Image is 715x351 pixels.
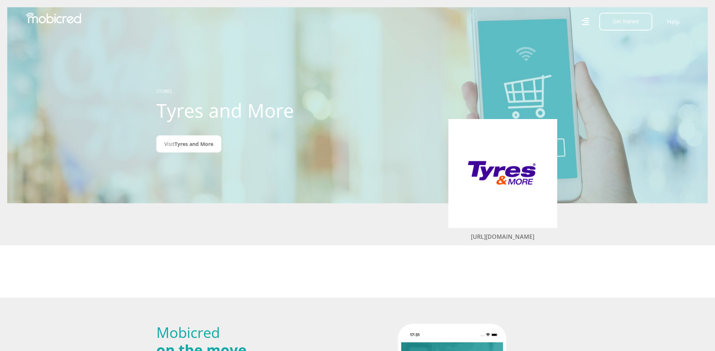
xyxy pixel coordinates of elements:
[667,17,680,26] a: Help
[471,233,534,241] a: [URL][DOMAIN_NAME]
[156,135,221,152] a: VisitTyres and More
[599,13,652,30] button: Get Started
[156,88,172,94] a: STORES
[156,99,318,122] h1: Tyres and More
[174,140,213,147] span: Tyres and More
[459,130,546,217] img: Tyres and More
[26,13,81,24] img: Mobicred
